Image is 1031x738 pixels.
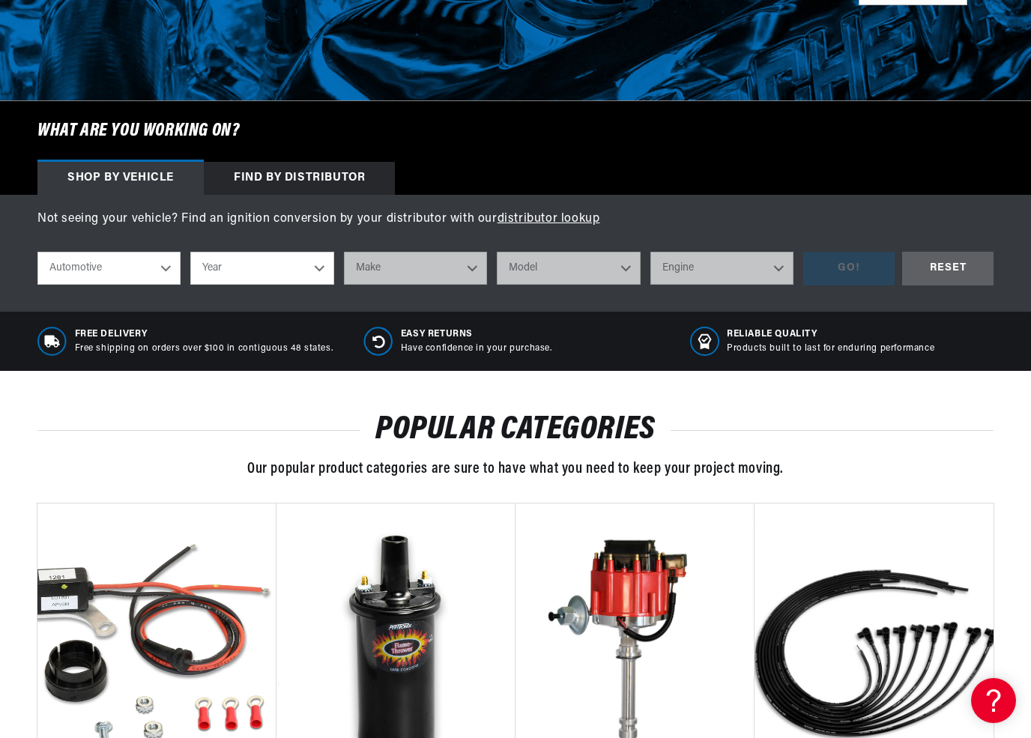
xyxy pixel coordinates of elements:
span: RELIABLE QUALITY [727,328,934,341]
p: Free shipping on orders over $100 in contiguous 48 states. [75,342,333,355]
div: Find by Distributor [204,162,395,195]
p: Not seeing your vehicle? Find an ignition conversion by your distributor with our [37,210,994,229]
span: Free Delivery [75,328,333,341]
a: distributor lookup [498,213,600,225]
select: Engine [650,252,793,285]
span: Easy Returns [401,328,552,341]
select: Make [344,252,487,285]
div: RESET [902,252,994,285]
select: Model [497,252,640,285]
p: Have confidence in your purchase. [401,342,552,355]
p: Products built to last for enduring performance [727,342,934,355]
select: Year [190,252,333,285]
div: Shop by vehicle [37,162,204,195]
select: Ride Type [37,252,181,285]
